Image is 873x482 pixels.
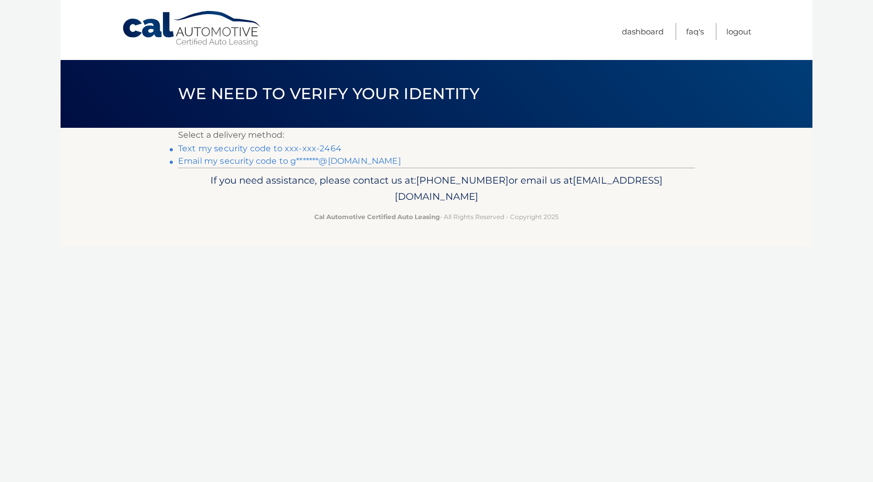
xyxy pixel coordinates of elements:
span: We need to verify your identity [178,84,479,103]
a: Text my security code to xxx-xxx-2464 [178,143,341,153]
strong: Cal Automotive Certified Auto Leasing [314,213,440,221]
a: FAQ's [686,23,704,40]
a: Dashboard [622,23,664,40]
a: Logout [726,23,751,40]
p: - All Rights Reserved - Copyright 2025 [185,211,688,222]
a: Email my security code to g*******@[DOMAIN_NAME] [178,156,401,166]
p: Select a delivery method: [178,128,695,142]
a: Cal Automotive [122,10,263,47]
p: If you need assistance, please contact us at: or email us at [185,172,688,206]
span: [PHONE_NUMBER] [416,174,509,186]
